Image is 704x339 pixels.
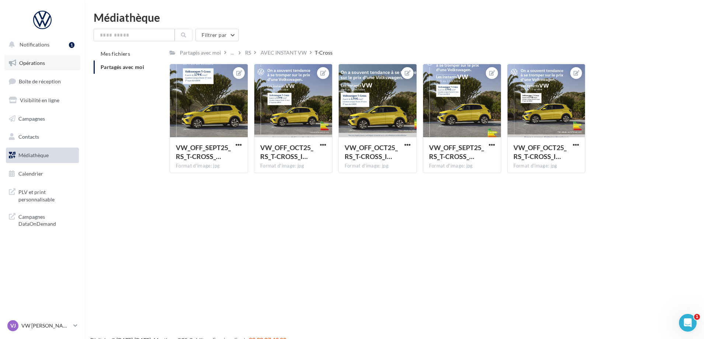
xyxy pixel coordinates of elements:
div: Format d'image: jpg [176,163,242,169]
div: Partagés avec moi [180,49,221,56]
div: T-Cross [315,49,332,56]
span: Partagés avec moi [101,64,144,70]
p: VW [PERSON_NAME] [GEOGRAPHIC_DATA] [21,322,70,329]
span: PLV et print personnalisable [18,187,76,203]
a: Campagnes [4,111,80,127]
span: Calendrier [18,170,43,177]
span: 1 [694,314,700,320]
span: Opérations [19,60,45,66]
a: Visibilité en ligne [4,93,80,108]
span: Mes fichiers [101,51,130,57]
button: Notifications 1 [4,37,77,52]
iframe: Intercom live chat [679,314,697,332]
span: Campagnes [18,115,45,121]
div: Format d'image: jpg [345,163,411,169]
span: Boîte de réception [19,78,61,84]
a: Boîte de réception [4,73,80,89]
div: ... [229,48,236,58]
a: Campagnes DataOnDemand [4,209,80,231]
a: Contacts [4,129,80,145]
a: Opérations [4,55,80,71]
span: Médiathèque [18,152,49,158]
span: Contacts [18,134,39,140]
div: Format d'image: jpg [513,163,579,169]
button: Filtrer par [195,29,239,41]
div: RS [245,49,251,56]
a: Médiathèque [4,148,80,163]
div: Médiathèque [94,12,695,23]
div: Format d'image: jpg [260,163,326,169]
span: VW_OFF_OCT25_RS_T-CROSS_InstantVW_GMB_720X720 [513,143,567,160]
span: VW_OFF_OCT25_RS_T-CROSS_InstantVW_GMB_1740X1300 [345,143,398,160]
span: Notifications [20,41,49,48]
div: Format d'image: jpg [429,163,495,169]
a: Calendrier [4,166,80,181]
div: 1 [69,42,74,48]
span: VW_OFF_SEPT25_RS_T-CROSS_InstantVW1080X1350 [429,143,484,160]
span: VW_OFF_OCT25_RS_T-CROSS_InstantVW_CARRE [260,143,313,160]
span: VW_OFF_SEPT25_RS_T-CROSS_InstantVW_1920X1080 [176,143,231,160]
a: VJ VW [PERSON_NAME] [GEOGRAPHIC_DATA] [6,319,79,333]
div: AVEC INSTANT VW [261,49,307,56]
a: PLV et print personnalisable [4,184,80,206]
span: Campagnes DataOnDemand [18,212,76,228]
span: Visibilité en ligne [20,97,59,103]
span: VJ [10,322,16,329]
